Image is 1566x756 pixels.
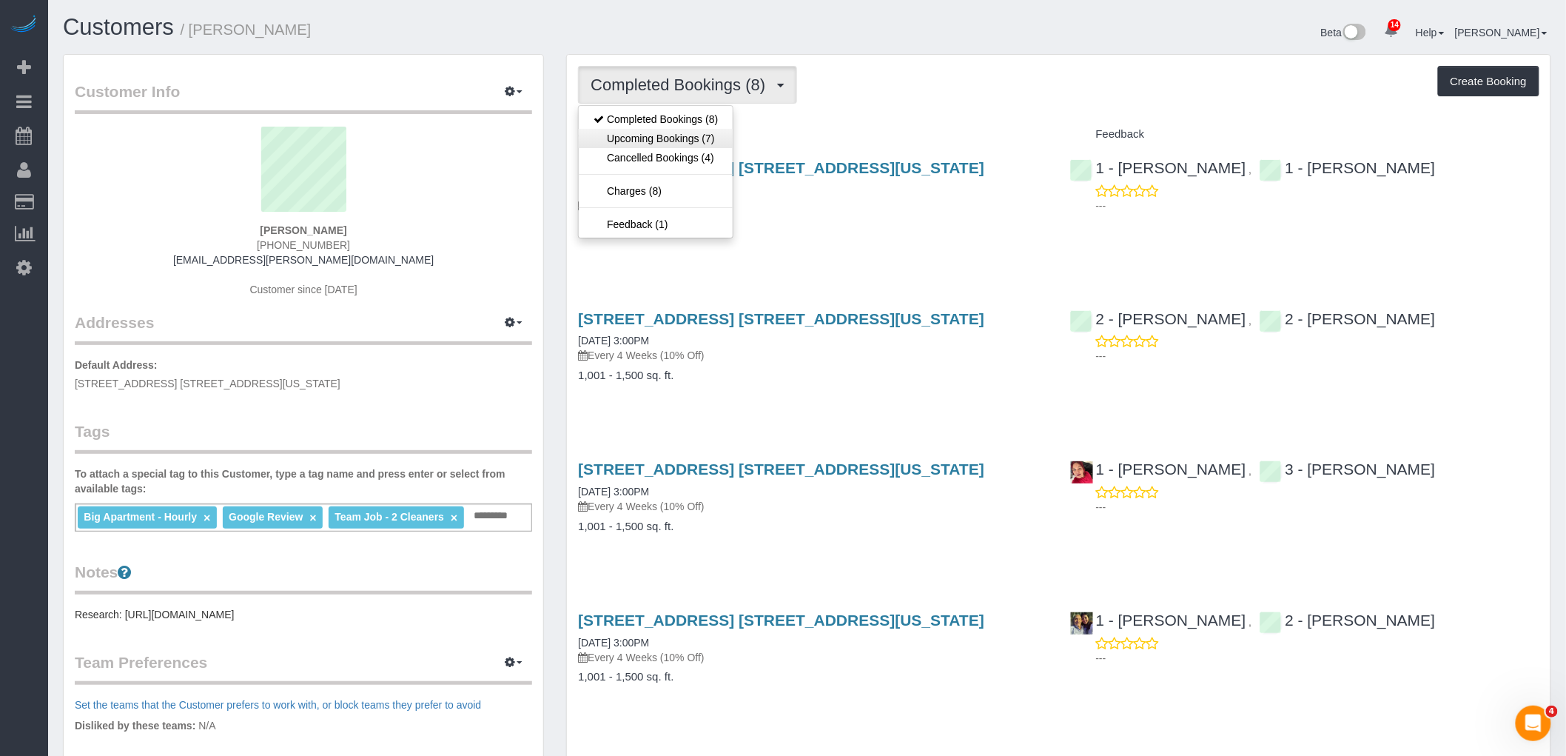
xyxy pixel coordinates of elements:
[75,358,158,372] label: Default Address:
[578,66,797,104] button: Completed Bookings (8)
[1249,164,1252,175] span: ,
[578,612,984,629] a: [STREET_ADDRESS] [STREET_ADDRESS][US_STATE]
[75,81,532,114] legend: Customer Info
[1249,616,1252,628] span: ,
[578,521,1047,533] h4: 1,001 - 1,500 sq. ft.
[204,512,210,524] a: ×
[1416,27,1445,39] a: Help
[1516,706,1551,741] iframe: Intercom live chat
[75,561,532,595] legend: Notes
[1070,128,1539,141] h4: Feedback
[1096,500,1539,515] p: ---
[75,421,532,454] legend: Tags
[1260,612,1436,629] a: 2 - [PERSON_NAME]
[578,461,984,478] a: [STREET_ADDRESS] [STREET_ADDRESS][US_STATE]
[257,239,350,251] hm-ph: [PHONE_NUMBER]
[451,512,457,524] a: ×
[1070,461,1246,478] a: 1 - [PERSON_NAME]
[579,148,733,167] a: Cancelled Bookings (4)
[1249,315,1252,327] span: ,
[1321,27,1367,39] a: Beta
[75,607,532,622] pre: Research: [URL][DOMAIN_NAME]
[1455,27,1547,39] a: [PERSON_NAME]
[75,699,481,711] a: Set the teams that the Customer prefers to work with, or block teams they prefer to avoid
[578,637,649,649] a: [DATE] 3:00PM
[1260,159,1436,176] a: 1 - [PERSON_NAME]
[578,348,1047,363] p: Every 4 Weeks (10% Off)
[1070,159,1246,176] a: 1 - [PERSON_NAME]
[578,499,1047,514] p: Every 4 Weeks (10% Off)
[1096,651,1539,666] p: ---
[1546,706,1558,717] span: 4
[1070,310,1246,327] a: 2 - [PERSON_NAME]
[579,129,733,148] a: Upcoming Bookings (7)
[578,310,984,327] a: [STREET_ADDRESS] [STREET_ADDRESS][US_STATE]
[1070,612,1246,629] a: 1 - [PERSON_NAME]
[1249,465,1252,477] span: ,
[181,21,312,38] small: / [PERSON_NAME]
[250,284,357,295] span: Customer since [DATE]
[578,650,1047,665] p: Every 4 Weeks (10% Off)
[1071,612,1093,635] img: 1 - Xiomara Inga
[578,128,1047,141] h4: Service
[75,652,532,685] legend: Team Preferences
[1071,461,1093,484] img: 1 - Emely Jimenez
[9,15,38,36] img: Automaid Logo
[578,335,649,347] a: [DATE] 3:00PM
[173,254,434,266] a: [EMAIL_ADDRESS][PERSON_NAME][DOMAIN_NAME]
[578,198,1047,213] p: Every 4 Weeks (10% Off)
[579,215,733,234] a: Feedback (1)
[1342,24,1366,43] img: New interface
[1260,310,1436,327] a: 2 - [PERSON_NAME]
[578,159,984,176] a: [STREET_ADDRESS] [STREET_ADDRESS][US_STATE]
[1096,198,1539,213] p: ---
[229,511,303,523] span: Google Review
[260,224,346,236] strong: [PERSON_NAME]
[63,14,174,40] a: Customers
[309,512,316,524] a: ×
[578,486,649,498] a: [DATE] 3:00PM
[578,218,1047,231] h4: 1,001 - 1,500 sq. ft.
[1377,15,1405,47] a: 14
[1096,349,1539,364] p: ---
[591,76,773,94] span: Completed Bookings (8)
[1260,461,1436,478] a: 3 - [PERSON_NAME]
[75,466,532,496] label: To attach a special tag to this Customer, type a tag name and press enter or select from availabl...
[1438,66,1539,97] button: Create Booking
[335,511,445,523] span: Team Job - 2 Cleaners
[75,378,340,389] span: [STREET_ADDRESS] [STREET_ADDRESS][US_STATE]
[75,718,195,733] label: Disliked by these teams:
[578,369,1047,382] h4: 1,001 - 1,500 sq. ft.
[198,720,215,732] span: N/A
[579,181,733,201] a: Charges (8)
[579,110,733,129] a: Completed Bookings (8)
[578,671,1047,683] h4: 1,001 - 1,500 sq. ft.
[84,511,197,523] span: Big Apartment - Hourly
[1388,19,1401,31] span: 14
